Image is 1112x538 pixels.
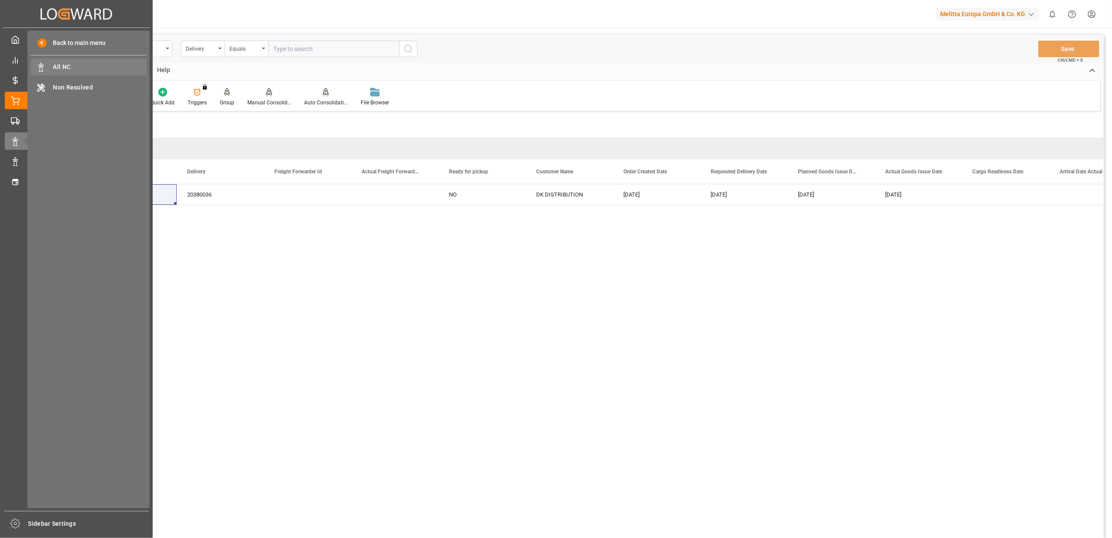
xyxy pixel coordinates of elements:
span: Non Resolved [53,83,147,92]
span: Cargo Readiness Date [972,169,1023,175]
div: 20380036 [177,184,264,205]
div: Auto Consolidation [304,99,348,107]
a: All NC [31,59,147,76]
a: Rate Management [5,72,148,89]
span: Sidebar Settings [28,519,149,528]
div: Melitta Europa GmbH & Co. KG [937,8,1039,21]
a: Control Tower [5,51,148,68]
div: DK DISTRIBUTION [526,184,613,205]
a: Order Management [5,92,148,109]
span: Freight Forwarder Id [274,169,322,175]
button: show 0 new notifications [1043,4,1062,24]
div: NO [438,184,526,205]
span: Requested Delivery Date [711,169,767,175]
span: Actual Freight Forwarder Id [362,169,420,175]
div: [DATE] [787,184,875,205]
span: Ready for pickup [449,169,488,175]
div: File Browser [361,99,389,107]
div: [DATE] [613,184,700,205]
div: [DATE] [700,184,787,205]
a: Transport Management [5,112,148,129]
button: Help Center [1062,4,1082,24]
span: Arrival Date Actual [1060,169,1102,175]
div: Help [151,63,177,78]
button: Melitta Europa GmbH & Co. KG [937,6,1043,22]
button: open menu [181,41,225,57]
span: Order Created Date [623,169,667,175]
div: Manual Consolidation [247,99,291,107]
button: Save [1038,41,1099,57]
span: Customer Name [536,169,573,175]
button: search button [399,41,417,57]
a: Non Resolved [31,79,147,96]
span: Planned Goods Issue Date [798,169,856,175]
div: Quick Add [151,99,174,107]
input: Type to search [268,41,399,57]
span: Actual Goods Issue Date [885,169,942,175]
div: [DATE] [875,184,962,205]
div: Group [220,99,234,107]
span: Back to main menu [47,38,106,48]
div: Equals [229,43,259,53]
a: Data Management [5,153,148,170]
div: Delivery [186,43,216,53]
span: Delivery [187,169,205,175]
a: My Cockpit [5,31,148,48]
span: All NC [53,62,147,72]
span: Ctrl/CMD + S [1057,57,1083,63]
button: open menu [225,41,268,57]
a: Timeslot Management [5,173,148,190]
